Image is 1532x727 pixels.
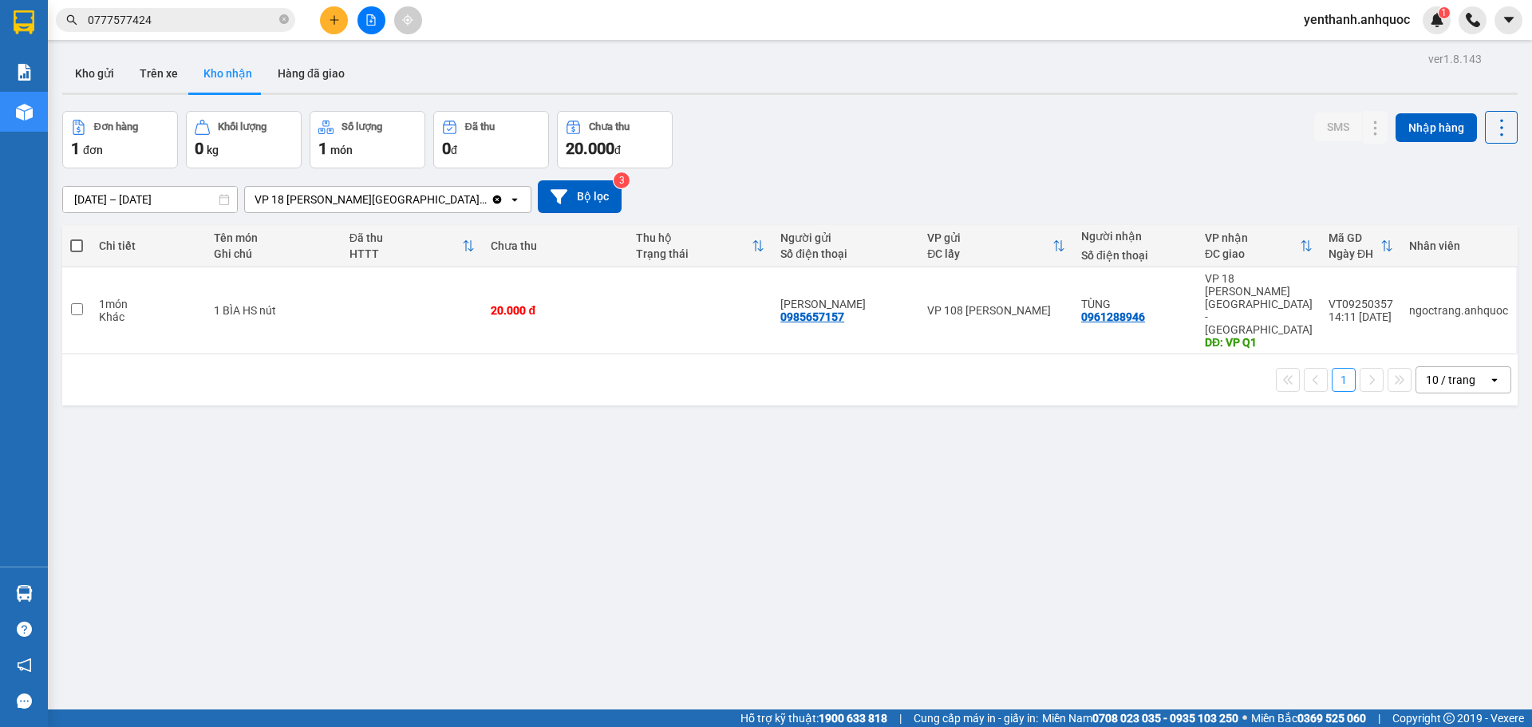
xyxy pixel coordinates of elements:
div: Chi tiết [99,239,198,252]
span: close-circle [279,14,289,24]
span: close-circle [279,13,289,28]
div: ANH HẢI [780,298,911,310]
button: Bộ lọc [538,180,622,213]
span: message [17,693,32,709]
img: icon-new-feature [1430,13,1444,27]
div: Đã thu [349,231,463,244]
button: Đơn hàng1đơn [62,111,178,168]
svg: Clear value [491,193,503,206]
span: notification [17,658,32,673]
div: Người nhận [1081,230,1189,243]
div: VP 108 [PERSON_NAME] [927,304,1065,317]
div: Thu hộ [636,231,752,244]
span: 1 [1441,7,1447,18]
button: Kho nhận [191,54,265,93]
span: 20.000 [566,139,614,158]
div: 14:11 [DATE] [1329,310,1393,323]
button: Khối lượng0kg [186,111,302,168]
div: VP gửi [927,231,1052,244]
button: Hàng đã giao [265,54,357,93]
img: solution-icon [16,64,33,81]
div: HTTT [349,247,463,260]
div: TÙNG [1081,298,1189,310]
div: Tên món [214,231,334,244]
div: Khác [99,310,198,323]
div: Số lượng [342,121,382,132]
span: copyright [1443,713,1455,724]
div: Số điện thoại [780,247,911,260]
span: kg [207,144,219,156]
img: warehouse-icon [16,104,33,121]
input: Tìm tên, số ĐT hoặc mã đơn [88,11,276,29]
div: Ghi chú [214,247,334,260]
th: Toggle SortBy [1197,225,1321,267]
img: warehouse-icon [16,585,33,602]
button: SMS [1314,113,1362,141]
span: Miền Nam [1042,709,1238,727]
input: Select a date range. [63,187,237,212]
div: 1 món [99,298,198,310]
button: Trên xe [127,54,191,93]
span: caret-down [1502,13,1516,27]
div: Khối lượng [218,121,267,132]
th: Toggle SortBy [919,225,1073,267]
button: Số lượng1món [310,111,425,168]
div: Chưa thu [589,121,630,132]
span: ⚪️ [1242,715,1247,721]
th: Toggle SortBy [1321,225,1401,267]
div: Đã thu [465,121,495,132]
span: đ [614,144,621,156]
div: ver 1.8.143 [1428,50,1482,68]
div: ngoctrang.anhquoc [1409,304,1508,317]
img: logo-vxr [14,10,34,34]
span: món [330,144,353,156]
span: Miền Bắc [1251,709,1366,727]
span: đ [451,144,457,156]
sup: 3 [614,172,630,188]
span: file-add [365,14,377,26]
div: 20.000 đ [491,304,619,317]
svg: open [508,193,521,206]
span: | [899,709,902,727]
input: Selected VP 18 Nguyễn Thái Bình - Quận 1. [489,192,491,207]
img: phone-icon [1466,13,1480,27]
span: search [66,14,77,26]
span: 0 [195,139,203,158]
button: Nhập hàng [1396,113,1477,142]
div: DĐ: VP Q1 [1205,336,1313,349]
sup: 1 [1439,7,1450,18]
div: Trạng thái [636,247,752,260]
svg: open [1488,373,1501,386]
span: aim [402,14,413,26]
button: Chưa thu20.000đ [557,111,673,168]
div: Số điện thoại [1081,249,1189,262]
div: 0961288946 [1081,310,1145,323]
span: Cung cấp máy in - giấy in: [914,709,1038,727]
span: | [1378,709,1380,727]
div: 0985657157 [780,310,844,323]
button: plus [320,6,348,34]
span: 1 [318,139,327,158]
div: VP nhận [1205,231,1300,244]
span: question-circle [17,622,32,637]
span: plus [329,14,340,26]
div: Chưa thu [491,239,619,252]
button: 1 [1332,368,1356,392]
button: aim [394,6,422,34]
div: Người gửi [780,231,911,244]
span: đơn [83,144,103,156]
button: Kho gửi [62,54,127,93]
div: Ngày ĐH [1329,247,1380,260]
strong: 1900 633 818 [819,712,887,725]
button: Đã thu0đ [433,111,549,168]
div: 10 / trang [1426,372,1475,388]
div: VP 18 [PERSON_NAME][GEOGRAPHIC_DATA] - [GEOGRAPHIC_DATA] [1205,272,1313,336]
div: Mã GD [1329,231,1380,244]
span: Hỗ trợ kỹ thuật: [740,709,887,727]
div: ĐC giao [1205,247,1300,260]
button: file-add [357,6,385,34]
div: 1 BÌA HS nút [214,304,334,317]
div: Nhân viên [1409,239,1508,252]
div: Đơn hàng [94,121,138,132]
button: caret-down [1494,6,1522,34]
